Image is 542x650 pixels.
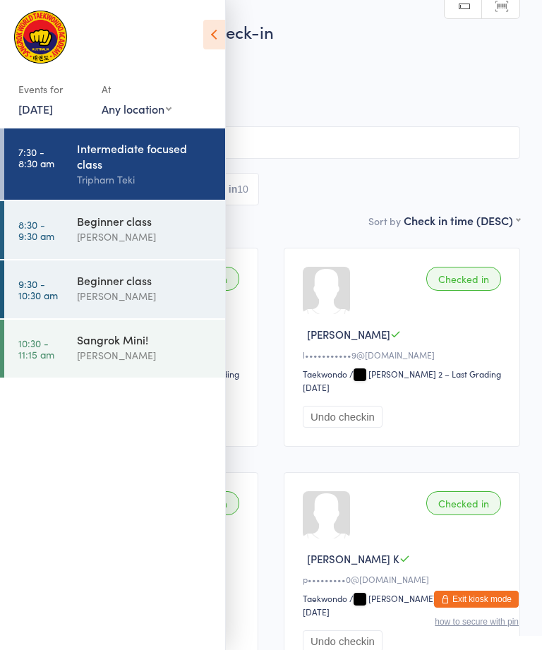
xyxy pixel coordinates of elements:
[307,551,399,566] span: [PERSON_NAME] K
[22,50,498,64] span: [DATE] 7:30am
[102,101,171,116] div: Any location
[303,592,347,604] div: Taekwondo
[77,332,213,347] div: Sangrok Mini!
[4,201,225,259] a: 8:30 -9:30 amBeginner class[PERSON_NAME]
[4,320,225,378] a: 10:30 -11:15 amSangrok Mini![PERSON_NAME]
[22,20,520,43] h2: Intermediate focused… Check-in
[18,78,88,101] div: Events for
[18,146,54,169] time: 7:30 - 8:30 am
[18,337,54,360] time: 10:30 - 11:15 am
[4,260,225,318] a: 9:30 -10:30 amBeginner class[PERSON_NAME]
[77,213,213,229] div: Beginner class
[77,347,213,363] div: [PERSON_NAME]
[14,11,67,64] img: Sangrok World Taekwondo Academy
[77,272,213,288] div: Beginner class
[18,219,54,241] time: 8:30 - 9:30 am
[434,591,519,608] button: Exit kiosk mode
[237,183,248,195] div: 10
[18,278,58,301] time: 9:30 - 10:30 am
[102,78,171,101] div: At
[18,101,53,116] a: [DATE]
[77,140,213,171] div: Intermediate focused class
[77,229,213,245] div: [PERSON_NAME]
[368,214,401,228] label: Sort by
[426,267,501,291] div: Checked in
[22,78,498,92] span: [PERSON_NAME]
[303,573,505,585] div: p•••••••••0@[DOMAIN_NAME]
[22,64,498,78] span: Tripharn Teki
[303,349,505,361] div: l•••••••••••9@[DOMAIN_NAME]
[77,288,213,304] div: [PERSON_NAME]
[404,212,520,228] div: Check in time (DESC)
[303,368,501,393] span: / [PERSON_NAME] 2 – Last Grading [DATE]
[435,617,519,627] button: how to secure with pin
[303,592,500,618] span: / [PERSON_NAME] 1 – Last Grading [DATE]
[307,327,390,342] span: [PERSON_NAME]
[22,92,520,107] span: Taekwondo
[426,491,501,515] div: Checked in
[4,128,225,200] a: 7:30 -8:30 amIntermediate focused classTripharn Teki
[303,406,383,428] button: Undo checkin
[77,171,213,188] div: Tripharn Teki
[303,368,347,380] div: Taekwondo
[22,126,520,159] input: Search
